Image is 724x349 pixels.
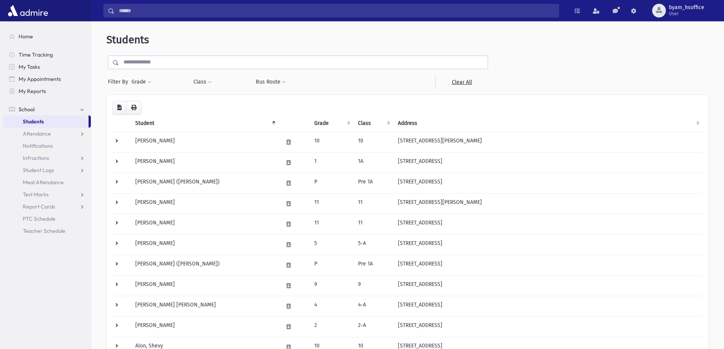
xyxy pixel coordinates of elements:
[23,155,49,161] span: Infractions
[353,255,393,275] td: Pre 1A
[435,75,488,89] a: Clear All
[114,4,559,17] input: Search
[393,173,703,193] td: [STREET_ADDRESS]
[131,214,279,234] td: [PERSON_NAME]
[23,203,55,210] span: Report Cards
[19,76,61,82] span: My Appointments
[23,142,53,149] span: Notifications
[3,213,91,225] a: PTC Schedule
[19,33,33,40] span: Home
[3,176,91,188] a: Meal Attendance
[310,214,353,234] td: 11
[3,85,91,97] a: My Reports
[353,316,393,337] td: 2-A
[353,275,393,296] td: 9
[3,128,91,140] a: Attendance
[353,296,393,316] td: 4-A
[23,191,49,198] span: Test Marks
[353,193,393,214] td: 11
[353,173,393,193] td: Pre 1A
[310,193,353,214] td: 11
[393,193,703,214] td: [STREET_ADDRESS][PERSON_NAME]
[393,316,703,337] td: [STREET_ADDRESS]
[19,63,40,70] span: My Tasks
[131,255,279,275] td: [PERSON_NAME] ([PERSON_NAME])
[131,132,279,152] td: [PERSON_NAME]
[393,214,703,234] td: [STREET_ADDRESS]
[255,75,286,89] button: Bus Route
[3,225,91,237] a: Teacher Schedule
[393,152,703,173] td: [STREET_ADDRESS]
[3,164,91,176] a: Student Logs
[310,132,353,152] td: 10
[131,275,279,296] td: [PERSON_NAME]
[393,132,703,152] td: [STREET_ADDRESS][PERSON_NAME]
[131,75,152,89] button: Grade
[353,152,393,173] td: 1A
[310,152,353,173] td: 1
[3,30,91,43] a: Home
[353,234,393,255] td: 5-A
[393,234,703,255] td: [STREET_ADDRESS]
[23,179,64,186] span: Meal Attendance
[310,173,353,193] td: P
[310,115,353,132] th: Grade: activate to sort column ascending
[6,3,50,18] img: AdmirePro
[23,215,55,222] span: PTC Schedule
[23,130,51,137] span: Attendance
[3,188,91,201] a: Test Marks
[131,316,279,337] td: [PERSON_NAME]
[310,316,353,337] td: 2
[131,234,279,255] td: [PERSON_NAME]
[3,140,91,152] a: Notifications
[131,115,279,132] th: Student: activate to sort column descending
[669,5,704,11] span: byam_hsoffice
[3,49,91,61] a: Time Tracking
[310,234,353,255] td: 5
[3,115,89,128] a: Students
[112,101,127,115] button: CSV
[23,227,65,234] span: Teacher Schedule
[193,75,212,89] button: Class
[108,78,131,86] span: Filter By
[393,255,703,275] td: [STREET_ADDRESS]
[126,101,141,115] button: Print
[3,73,91,85] a: My Appointments
[3,103,91,115] a: School
[19,88,46,95] span: My Reports
[393,275,703,296] td: [STREET_ADDRESS]
[3,152,91,164] a: Infractions
[131,193,279,214] td: [PERSON_NAME]
[669,11,704,17] span: User
[131,173,279,193] td: [PERSON_NAME] ([PERSON_NAME])
[23,167,54,174] span: Student Logs
[3,61,91,73] a: My Tasks
[353,115,393,132] th: Class: activate to sort column ascending
[393,115,703,132] th: Address: activate to sort column ascending
[19,51,53,58] span: Time Tracking
[3,201,91,213] a: Report Cards
[393,296,703,316] td: [STREET_ADDRESS]
[310,275,353,296] td: 9
[19,106,35,113] span: School
[310,255,353,275] td: P
[131,296,279,316] td: [PERSON_NAME] [PERSON_NAME]
[310,296,353,316] td: 4
[23,118,44,125] span: Students
[353,214,393,234] td: 11
[353,132,393,152] td: 10
[106,33,149,46] span: Students
[131,152,279,173] td: [PERSON_NAME]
